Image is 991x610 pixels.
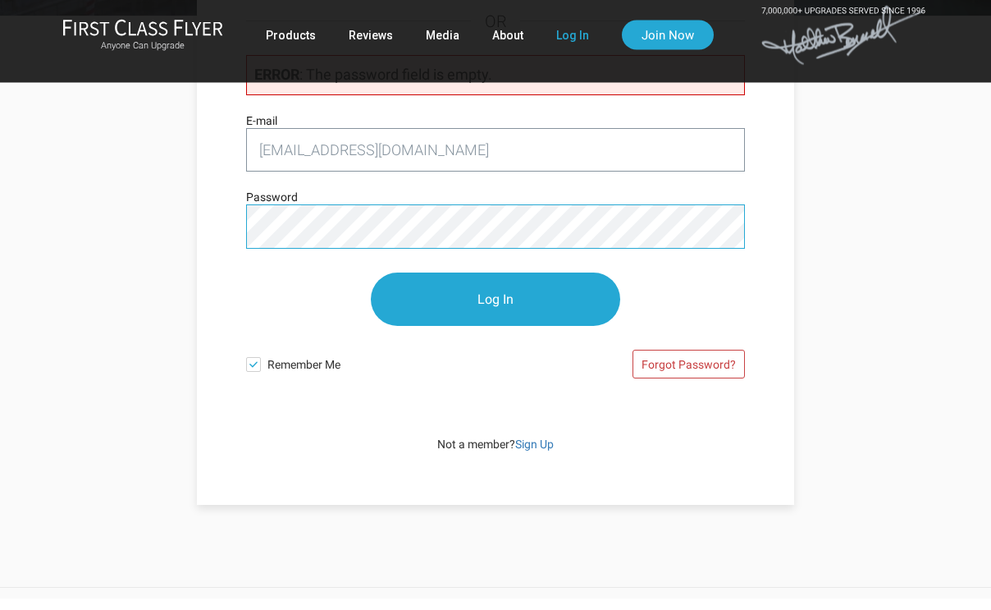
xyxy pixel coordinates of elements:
a: Media [426,32,459,62]
a: Log In [556,32,589,62]
a: Sign Up [515,450,554,463]
small: Anyone Can Upgrade [62,52,223,63]
img: First Class Flyer [62,30,223,48]
a: Join Now [622,32,714,62]
label: Password [246,200,298,218]
input: Log In [371,285,620,338]
span: Remember Me [267,361,495,386]
a: About [492,32,523,62]
label: E-mail [246,124,277,142]
a: First Class FlyerAnyone Can Upgrade [62,30,223,63]
a: Forgot Password? [633,362,745,392]
a: Reviews [349,32,393,62]
a: Products [266,32,316,62]
span: Not a member? [437,450,554,463]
